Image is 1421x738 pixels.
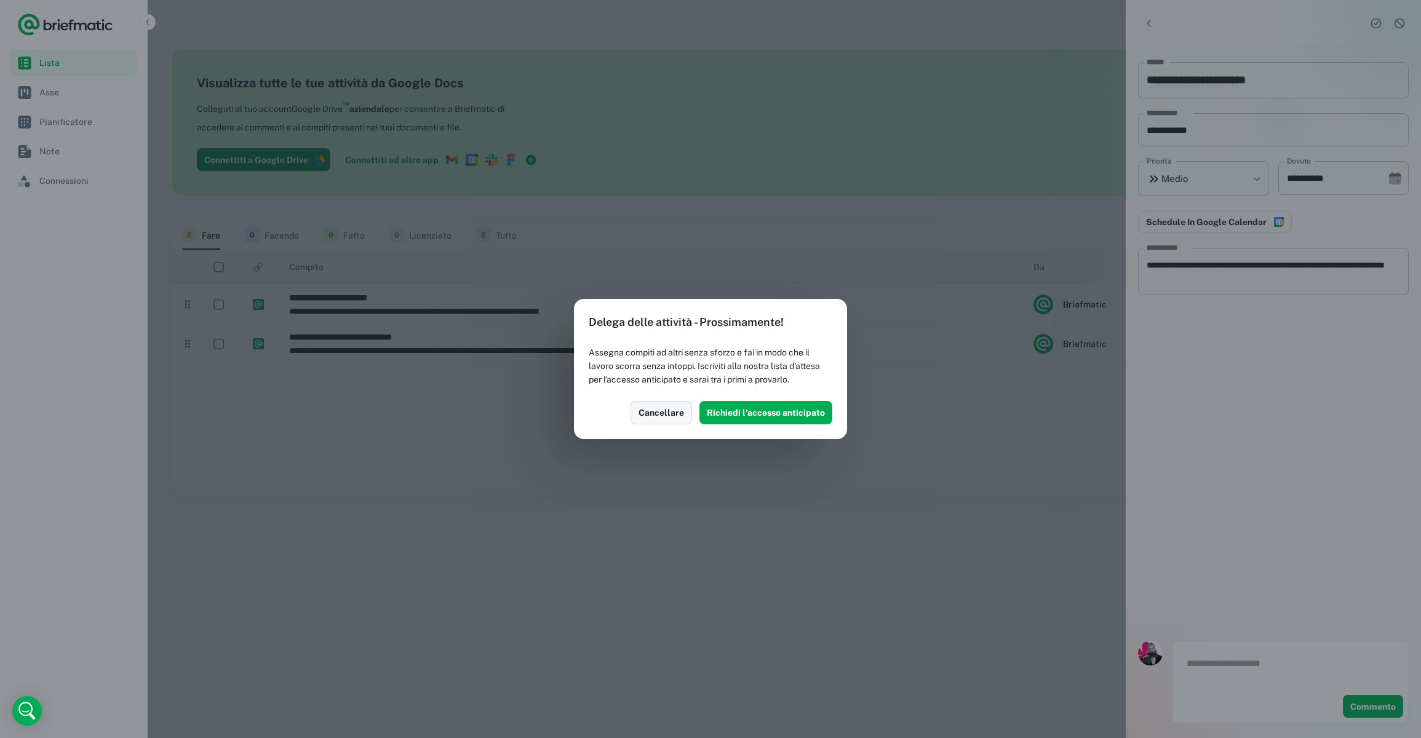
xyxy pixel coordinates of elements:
font: Delega delle attività - Prossimamente! [589,315,784,328]
div: Apri Intercom Messenger [12,696,42,726]
font: Richiedi l'accesso anticipato [707,408,825,418]
button: Richiedi l'accesso anticipato [699,401,832,424]
font: Assegna compiti ad altri senza sforzo e fai in modo che il lavoro scorra senza intoppi. Iscriviti... [589,347,820,384]
button: Cancellare [631,401,692,424]
font: Cancellare [639,408,684,418]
